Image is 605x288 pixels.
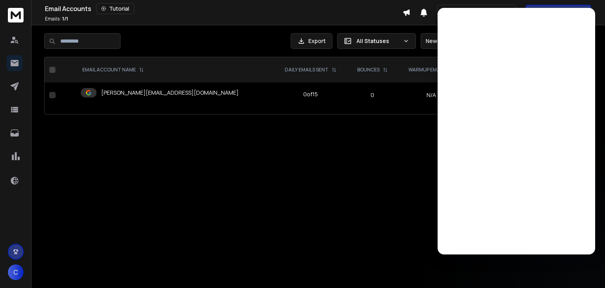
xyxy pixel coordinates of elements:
p: WARMUP EMAILS [408,67,447,73]
p: [PERSON_NAME][EMAIL_ADDRESS][DOMAIN_NAME] [101,89,239,97]
button: Get Free Credits [525,5,591,21]
div: Email Accounts [45,3,403,14]
p: 0 [353,91,393,99]
iframe: Intercom live chat [576,261,595,280]
p: BOUNCES [357,67,380,73]
div: EMAIL ACCOUNT NAME [82,67,144,73]
iframe: Intercom live chat [438,8,595,254]
td: N/A [397,82,465,108]
div: 0 of 15 [303,90,318,98]
button: Newest [421,33,472,49]
button: Tutorial [96,3,134,14]
button: Export [291,33,332,49]
p: All Statuses [356,37,400,45]
button: C [8,264,24,280]
p: Emails : [45,16,68,22]
p: DAILY EMAILS SENT [285,67,328,73]
span: 1 / 1 [62,15,68,22]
